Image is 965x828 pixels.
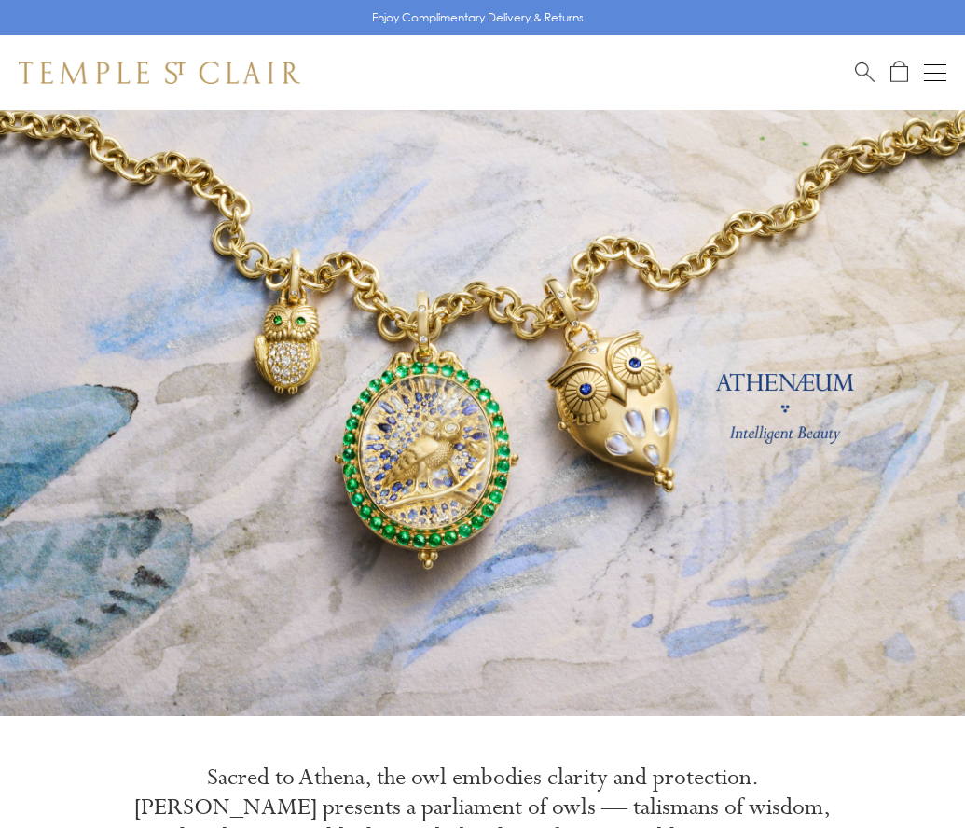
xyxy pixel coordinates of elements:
img: Temple St. Clair [19,62,300,84]
a: Search [855,61,875,84]
button: Open navigation [924,62,946,84]
p: Enjoy Complimentary Delivery & Returns [372,8,584,27]
a: Open Shopping Bag [890,61,908,84]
